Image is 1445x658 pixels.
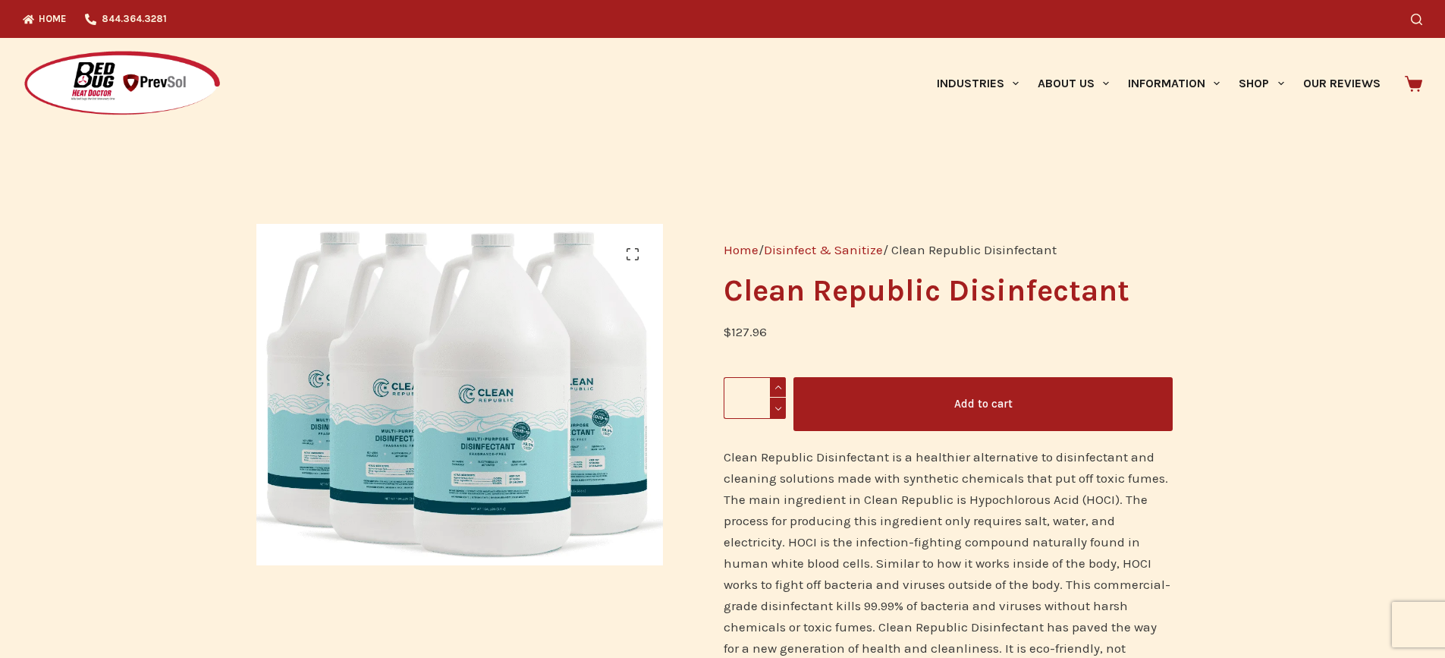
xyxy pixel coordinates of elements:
a: Home [724,242,759,257]
bdi: 127.96 [724,324,767,339]
button: Search [1411,14,1422,25]
button: Add to cart [793,377,1173,431]
a: Shop [1230,38,1293,129]
span: $ [724,324,731,339]
img: Prevsol/Bed Bug Heat Doctor [23,50,221,118]
h1: Clean Republic Disinfectant [724,275,1173,306]
nav: Breadcrumb [724,239,1173,260]
img: Clean Republic Disinfectant [256,224,663,565]
a: Clean Republic Disinfectant [256,386,663,401]
a: View full-screen image gallery [617,239,648,269]
a: Our Reviews [1293,38,1390,129]
input: Product quantity [724,377,786,419]
a: About Us [1028,38,1118,129]
a: Disinfect & Sanitize [764,242,883,257]
a: Industries [927,38,1028,129]
nav: Primary [927,38,1390,129]
a: Information [1119,38,1230,129]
